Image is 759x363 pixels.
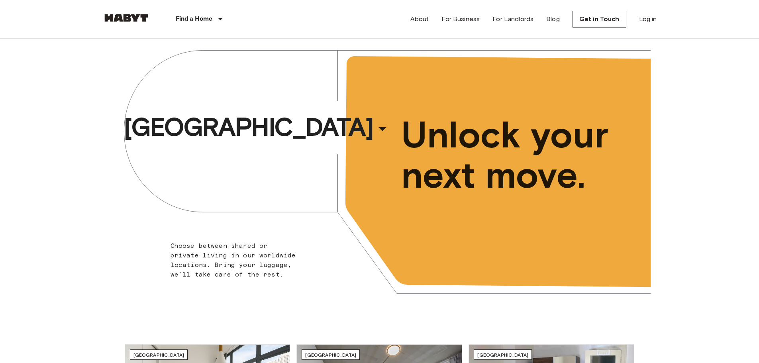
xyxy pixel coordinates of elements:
[492,14,533,24] a: For Landlords
[546,14,560,24] a: Blog
[120,109,395,145] button: [GEOGRAPHIC_DATA]
[573,11,626,27] a: Get in Touch
[477,352,528,358] span: [GEOGRAPHIC_DATA]
[410,14,429,24] a: About
[639,14,657,24] a: Log in
[124,111,373,143] span: [GEOGRAPHIC_DATA]
[441,14,480,24] a: For Business
[176,14,213,24] p: Find a Home
[305,352,356,358] span: [GEOGRAPHIC_DATA]
[401,115,618,195] span: Unlock your next move.
[102,14,150,22] img: Habyt
[171,242,296,278] span: Choose between shared or private living in our worldwide locations. Bring your luggage, we'll tak...
[133,352,184,358] span: [GEOGRAPHIC_DATA]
